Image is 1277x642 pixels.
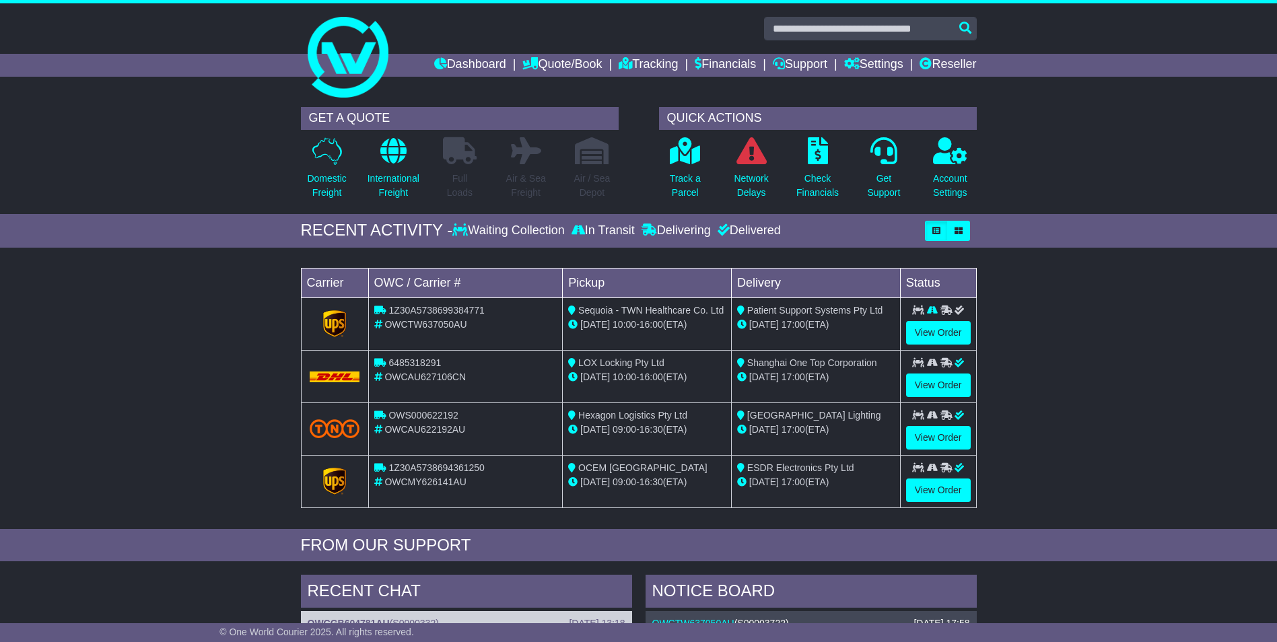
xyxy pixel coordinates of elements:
span: LOX Locking Pty Ltd [578,357,664,368]
span: Patient Support Systems Pty Ltd [747,305,883,316]
td: Pickup [563,268,732,297]
span: [DATE] [580,476,610,487]
p: Get Support [867,172,900,200]
span: 6485318291 [388,357,441,368]
span: 16:00 [640,371,663,382]
a: DomesticFreight [306,137,347,207]
div: - (ETA) [568,475,726,489]
div: RECENT CHAT [301,575,632,611]
a: CheckFinancials [796,137,839,207]
a: OWCTW637050AU [652,618,734,629]
span: Hexagon Logistics Pty Ltd [578,410,687,421]
span: [GEOGRAPHIC_DATA] Lighting [747,410,881,421]
div: - (ETA) [568,423,726,437]
div: [DATE] 17:58 [913,618,969,629]
span: [DATE] [749,424,779,435]
td: Status [900,268,976,297]
a: InternationalFreight [367,137,420,207]
span: 16:00 [640,319,663,330]
img: DHL.png [310,371,360,382]
span: 16:30 [640,476,663,487]
a: Track aParcel [669,137,701,207]
p: Network Delays [734,172,768,200]
span: S0000332 [392,618,436,629]
p: Air / Sea Depot [574,172,611,200]
a: GetSupport [866,137,901,207]
div: QUICK ACTIONS [659,107,977,130]
a: OWCGB604781AU [308,618,390,629]
span: [DATE] [580,371,610,382]
a: View Order [906,373,971,397]
span: 10:00 [613,319,636,330]
a: Quote/Book [522,54,602,77]
div: ( ) [652,618,970,629]
img: TNT_Domestic.png [310,419,360,437]
span: ESDR Electronics Pty Ltd [747,462,854,473]
td: Carrier [301,268,368,297]
span: 16:30 [640,424,663,435]
a: Settings [844,54,903,77]
a: AccountSettings [932,137,968,207]
span: [DATE] [580,424,610,435]
div: FROM OUR SUPPORT [301,536,977,555]
div: - (ETA) [568,370,726,384]
img: GetCarrierServiceLogo [323,468,346,495]
span: [DATE] [749,371,779,382]
a: Dashboard [434,54,506,77]
span: OWCMY626141AU [384,476,466,487]
div: (ETA) [737,423,895,437]
p: Air & Sea Freight [506,172,546,200]
p: Domestic Freight [307,172,346,200]
div: - (ETA) [568,318,726,332]
span: Shanghai One Top Corporation [747,357,877,368]
a: NetworkDelays [733,137,769,207]
td: Delivery [731,268,900,297]
span: 17:00 [782,424,805,435]
span: OCEM [GEOGRAPHIC_DATA] [578,462,707,473]
a: Reseller [920,54,976,77]
p: Check Financials [796,172,839,200]
span: Sequoia - TWN Healthcare Co. Ltd [578,305,724,316]
span: 1Z30A5738699384771 [388,305,484,316]
div: In Transit [568,223,638,238]
span: [DATE] [749,319,779,330]
img: GetCarrierServiceLogo [323,310,346,337]
span: OWCTW637050AU [384,319,467,330]
div: (ETA) [737,475,895,489]
span: © One World Courier 2025. All rights reserved. [219,627,414,637]
p: Account Settings [933,172,967,200]
div: ( ) [308,618,625,629]
a: Support [773,54,827,77]
span: 17:00 [782,371,805,382]
span: OWCAU622192AU [384,424,465,435]
div: GET A QUOTE [301,107,619,130]
span: [DATE] [580,319,610,330]
span: 10:00 [613,371,636,382]
a: Financials [695,54,756,77]
span: 17:00 [782,476,805,487]
span: S00003722 [737,618,786,629]
span: 09:00 [613,476,636,487]
div: Delivered [714,223,781,238]
p: International Freight [368,172,419,200]
span: OWCAU627106CN [384,371,466,382]
div: Delivering [638,223,714,238]
a: View Order [906,478,971,502]
p: Full Loads [443,172,477,200]
div: NOTICE BOARD [646,575,977,611]
span: 17:00 [782,319,805,330]
p: Track a Parcel [670,172,701,200]
div: [DATE] 13:18 [569,618,625,629]
div: Waiting Collection [452,223,567,238]
div: RECENT ACTIVITY - [301,221,453,240]
div: (ETA) [737,370,895,384]
td: OWC / Carrier # [368,268,563,297]
a: View Order [906,426,971,450]
span: 09:00 [613,424,636,435]
a: Tracking [619,54,678,77]
a: View Order [906,321,971,345]
div: (ETA) [737,318,895,332]
span: OWS000622192 [388,410,458,421]
span: 1Z30A5738694361250 [388,462,484,473]
span: [DATE] [749,476,779,487]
